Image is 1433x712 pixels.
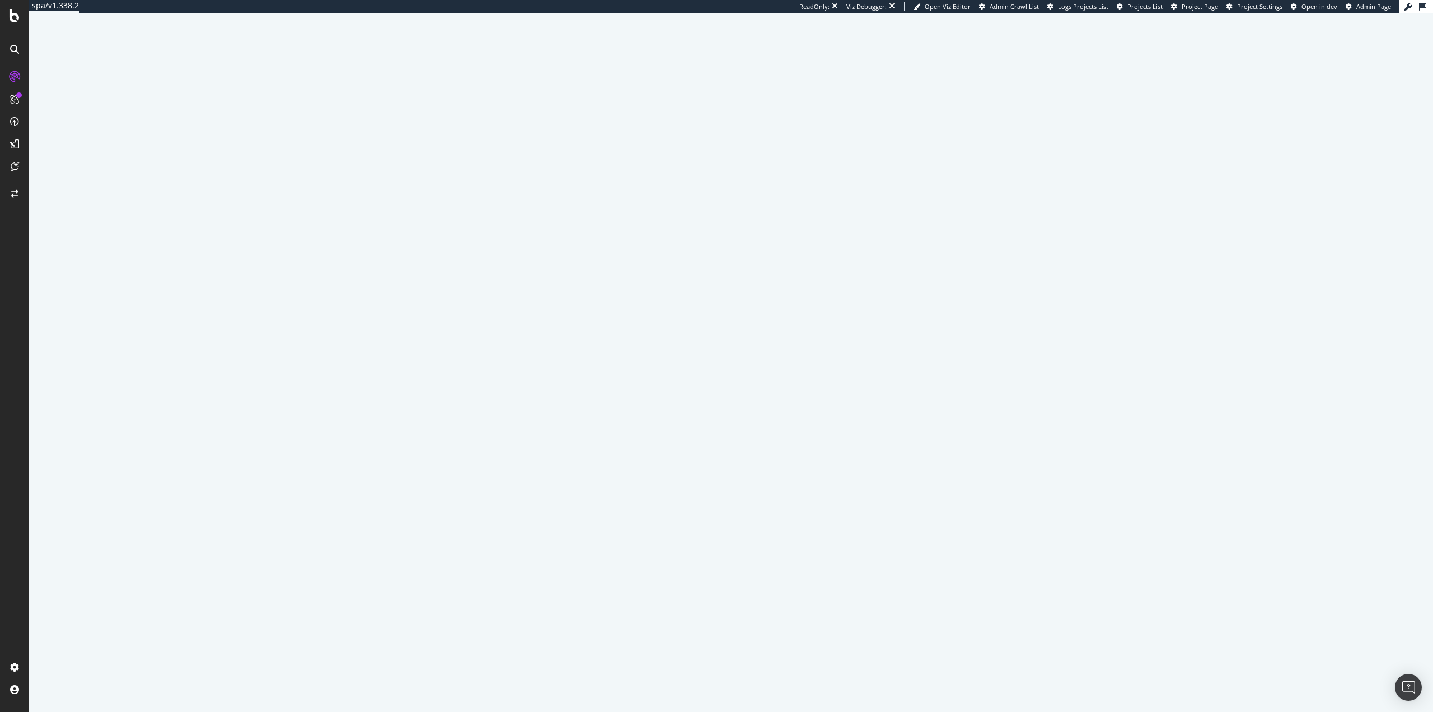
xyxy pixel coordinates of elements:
a: Open in dev [1291,2,1337,11]
span: Project Settings [1237,2,1282,11]
span: Projects List [1127,2,1163,11]
a: Admin Page [1346,2,1391,11]
div: Viz Debugger: [846,2,887,11]
a: Admin Crawl List [979,2,1039,11]
div: ReadOnly: [799,2,830,11]
a: Open Viz Editor [914,2,971,11]
span: Project Page [1182,2,1218,11]
span: Open in dev [1301,2,1337,11]
a: Project Settings [1226,2,1282,11]
a: Logs Projects List [1047,2,1108,11]
div: Open Intercom Messenger [1395,674,1422,701]
span: Logs Projects List [1058,2,1108,11]
span: Admin Page [1356,2,1391,11]
a: Project Page [1171,2,1218,11]
span: Open Viz Editor [925,2,971,11]
a: Projects List [1117,2,1163,11]
span: Admin Crawl List [990,2,1039,11]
